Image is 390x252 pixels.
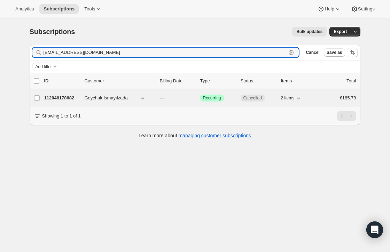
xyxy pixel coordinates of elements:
button: Clear [288,49,295,56]
div: Items [281,78,316,84]
span: Cancelled [243,95,262,101]
div: Open Intercom Messenger [366,221,383,238]
p: Status [241,78,275,84]
button: Cancel [303,48,322,57]
div: 112046178682Goychak Ismayılzada---SuccessRecurringCancelled2 items€185.78 [44,93,356,103]
button: 2 items [281,93,302,103]
button: Bulk updates [292,27,327,36]
button: Subscriptions [39,4,79,14]
p: 112046178682 [44,95,79,101]
nav: Pagination [337,111,356,121]
button: Add filter [32,63,60,71]
p: Customer [85,78,154,84]
p: ID [44,78,79,84]
button: Analytics [11,4,38,14]
div: Type [200,78,235,84]
p: Billing Date [160,78,195,84]
div: IDCustomerBilling DateTypeStatusItemsTotal [44,78,356,84]
p: Total [346,78,356,84]
span: Tools [84,6,95,12]
span: Recurring [203,95,221,101]
span: Cancel [306,50,319,55]
p: Showing 1 to 1 of 1 [42,113,81,120]
span: Export [334,29,347,34]
span: Bulk updates [296,29,322,34]
button: Export [329,27,351,36]
a: managing customer subscriptions [178,133,251,138]
span: Save as [327,50,342,55]
button: Save as [324,48,345,57]
span: Settings [358,6,375,12]
span: Add filter [36,64,52,70]
button: Settings [347,4,379,14]
span: --- [160,95,164,100]
button: Help [313,4,345,14]
button: Tools [80,4,106,14]
span: Goychak Ismayılzada [85,95,128,101]
span: 2 items [281,95,295,101]
span: Analytics [15,6,34,12]
input: Filter subscribers [44,48,287,57]
span: Help [325,6,334,12]
p: Learn more about [139,132,251,139]
span: Subscriptions [44,6,75,12]
button: Sort the results [348,48,358,57]
span: €185.78 [340,95,356,100]
span: Subscriptions [30,28,75,35]
button: Goychak Ismayılzada [80,92,150,104]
